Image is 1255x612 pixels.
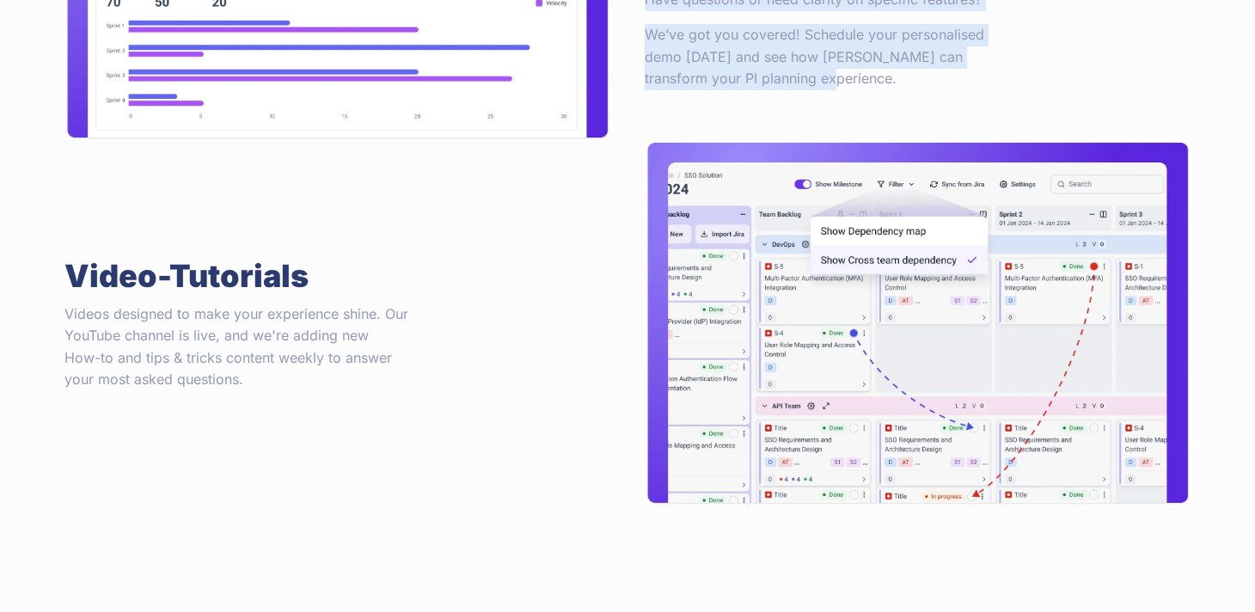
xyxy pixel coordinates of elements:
h2: Video-Tutorials [64,257,309,303]
p: We’ve got you covered! Schedule your personalised demo [DATE] and see how [PERSON_NAME] can trans... [645,24,989,90]
img: Cross-Team Dependency Map - Savah [645,141,1191,506]
iframe: Chat Widget [1169,529,1255,612]
p: Videos designed to make your experience shine. Our YouTube channel is live, and we're adding new ... [64,303,408,391]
